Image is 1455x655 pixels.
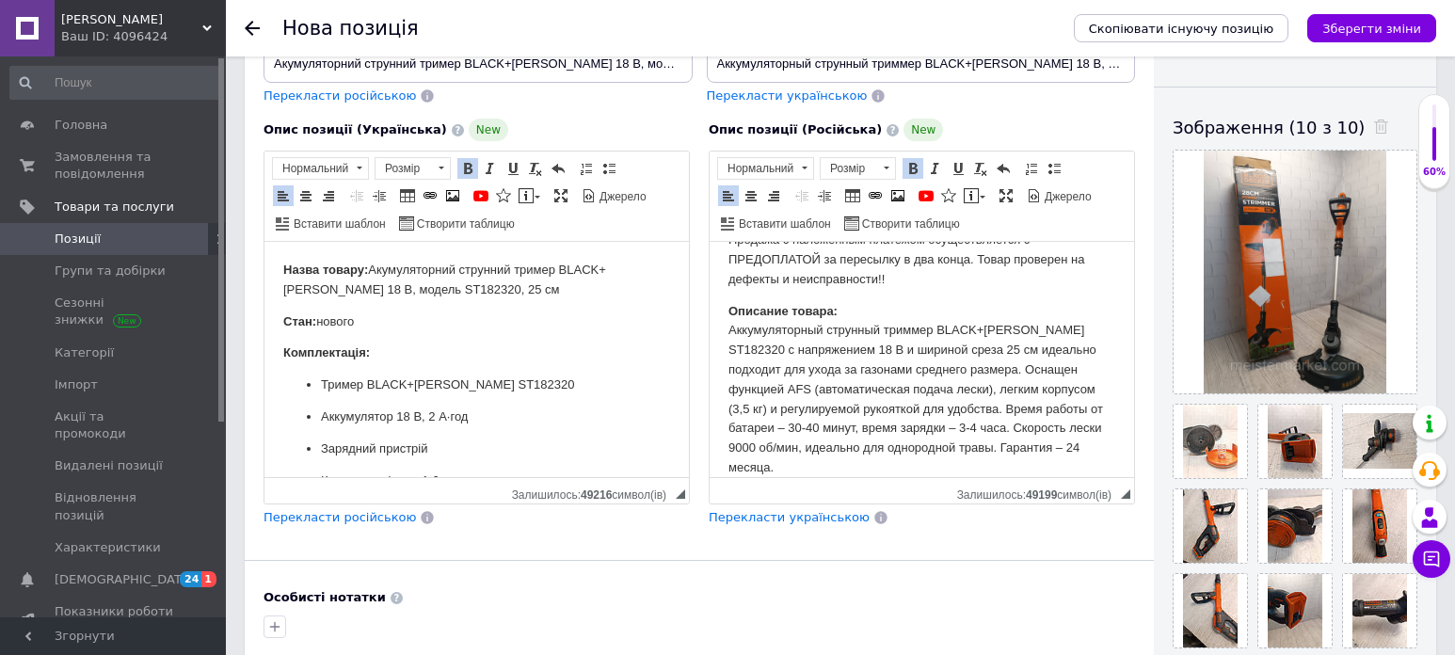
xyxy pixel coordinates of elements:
[938,185,959,206] a: Вставити іконку
[19,19,406,58] p: Акумуляторний струнний тример BLACK+[PERSON_NAME] 18 В, модель ST182320, 25 см
[55,603,174,637] span: Показники роботи компанії
[471,185,491,206] a: Додати відео з YouTube
[525,158,546,179] a: Видалити форматування
[55,344,114,361] span: Категорії
[503,158,523,179] a: Підкреслений (Ctrl+U)
[56,166,368,185] p: Аккумулятор 18 В, 2 А·год
[55,539,161,556] span: Характеристики
[709,510,870,524] span: Перекласти українською
[296,185,316,206] a: По центру
[376,158,432,179] span: Розмір
[548,158,568,179] a: Повернути (Ctrl+Z)
[709,122,882,136] span: Опис позиції (Російська)
[480,158,501,179] a: Курсив (Ctrl+I)
[551,185,571,206] a: Максимізувати
[1044,158,1064,179] a: Вставити/видалити маркований список
[19,72,52,87] strong: Стан:
[1042,189,1092,205] span: Джерело
[272,157,369,180] a: Нормальний
[19,19,406,508] body: Редактор, 2475B654-00B6-422F-B289-2E7654C5D0C2
[55,263,166,280] span: Групи та добірки
[581,488,612,502] span: 49216
[707,45,1136,83] input: Наприклад, H&M жіноча сукня зелена 38 розмір вечірня максі з блискітками
[273,213,389,233] a: Вставити шаблон
[55,295,174,328] span: Сезонні знижки
[741,185,761,206] a: По центру
[820,157,896,180] a: Розмір
[993,158,1014,179] a: Повернути (Ctrl+Z)
[180,571,201,587] span: 24
[201,571,216,587] span: 1
[493,185,514,206] a: Вставити іконку
[516,185,543,206] a: Вставити повідомлення
[264,122,447,136] span: Опис позиції (Українська)
[61,11,202,28] span: Майстер Маркет
[1121,489,1130,499] span: Потягніть для зміни розмірів
[19,104,105,118] strong: Комплектація:
[1024,185,1095,206] a: Джерело
[718,213,834,233] a: Вставити шаблон
[264,242,689,477] iframe: Редактор, 2475B654-00B6-422F-B289-2E7654C5D0C2
[791,185,812,206] a: Зменшити відступ
[859,216,960,232] span: Створити таблицю
[970,158,991,179] a: Видалити форматування
[9,66,222,100] input: Пошук
[512,484,676,502] div: Кiлькiсть символiв
[925,158,946,179] a: Курсив (Ctrl+I)
[19,60,406,236] p: Аккумуляторный струнный триммер BLACK+[PERSON_NAME] ST182320 с напряжением 18 В и шириной среза 2...
[887,185,908,206] a: Зображення
[1026,488,1057,502] span: 49199
[273,158,350,179] span: Нормальний
[916,185,936,206] a: Додати відео з YouTube
[414,216,515,232] span: Створити таблицю
[1173,116,1417,139] div: Зображення (10 з 10)
[273,185,294,206] a: По лівому краю
[318,185,339,206] a: По правому краю
[457,158,478,179] a: Жирний (Ctrl+B)
[56,134,368,153] p: Тример BLACK+[PERSON_NAME] ST182320
[903,158,923,179] a: Жирний (Ctrl+B)
[346,185,367,206] a: Зменшити відступ
[61,28,226,45] div: Ваш ID: 4096424
[375,157,451,180] a: Розмір
[1413,540,1450,578] button: Чат з покупцем
[55,117,107,134] span: Головна
[579,185,649,206] a: Джерело
[1307,14,1436,42] button: Зберегти зміни
[961,185,988,206] a: Вставити повідомлення
[56,230,368,249] p: Котушка з ліскою 1,6 мм
[55,571,194,588] span: [DEMOGRAPHIC_DATA]
[718,158,795,179] span: Нормальний
[420,185,440,206] a: Вставити/Редагувати посилання (Ctrl+L)
[1074,14,1288,42] button: Скопіювати існуючу позицію
[841,213,963,233] a: Створити таблицю
[1021,158,1042,179] a: Вставити/видалити нумерований список
[55,489,174,523] span: Відновлення позицій
[19,21,104,35] strong: Назва товару:
[19,62,128,76] strong: Описание товара:
[821,158,877,179] span: Розмір
[948,158,968,179] a: Підкреслений (Ctrl+U)
[676,489,685,499] span: Потягніть для зміни розмірів
[264,88,416,103] span: Перекласти російською
[55,149,174,183] span: Замовлення та повідомлення
[442,185,463,206] a: Зображення
[1419,166,1449,179] div: 60%
[291,216,386,232] span: Вставити шаблон
[282,17,419,40] h1: Нова позиція
[264,45,693,83] input: Наприклад, H&M жіноча сукня зелена 38 розмір вечірня максі з блискітками
[903,119,943,141] span: New
[597,189,647,205] span: Джерело
[814,185,835,206] a: Збільшити відступ
[1322,22,1421,36] i: Зберегти зміни
[245,21,260,36] div: Повернутися назад
[957,484,1121,502] div: Кiлькiсть символiв
[717,157,814,180] a: Нормальний
[55,457,163,474] span: Видалені позиції
[1418,94,1450,189] div: 60% Якість заповнення
[1089,22,1273,36] span: Скопіювати існуючу позицію
[599,158,619,179] a: Вставити/видалити маркований список
[763,185,784,206] a: По правому краю
[55,199,174,216] span: Товари та послуги
[576,158,597,179] a: Вставити/видалити нумерований список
